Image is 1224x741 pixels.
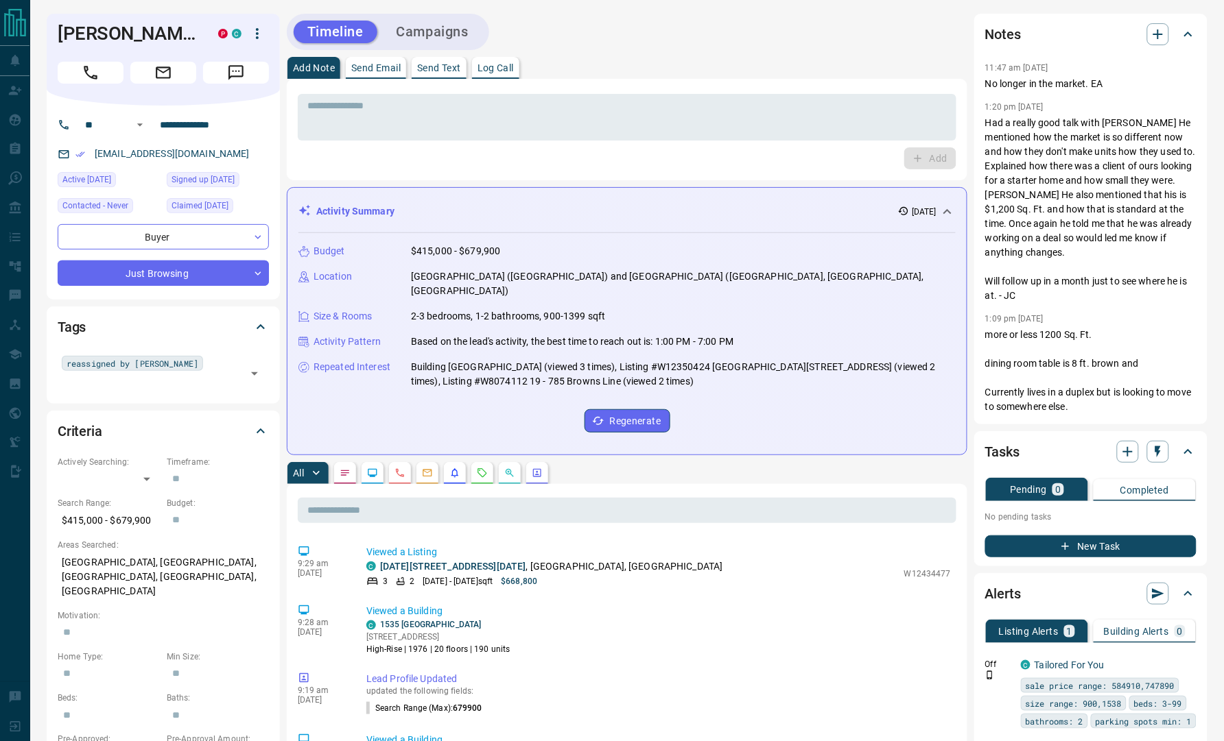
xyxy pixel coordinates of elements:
p: [DATE] - [DATE] sqft [423,575,493,587]
div: condos.ca [366,561,376,571]
p: Timeframe: [167,456,269,468]
p: Pending [1010,485,1047,494]
button: Campaigns [383,21,482,43]
svg: Push Notification Only [985,670,995,680]
p: [GEOGRAPHIC_DATA], [GEOGRAPHIC_DATA], [GEOGRAPHIC_DATA], [GEOGRAPHIC_DATA], [GEOGRAPHIC_DATA] [58,551,269,603]
p: No pending tasks [985,507,1197,527]
div: condos.ca [366,620,376,630]
div: property.ca [218,29,228,38]
span: beds: 3-99 [1134,696,1182,710]
p: [DATE] [298,627,346,637]
p: 2-3 bedrooms, 1-2 bathrooms, 900-1399 sqft [411,309,606,324]
button: Regenerate [585,409,670,433]
span: Claimed [DATE] [172,199,228,212]
p: Budget [314,244,345,258]
span: size range: 900,1538 [1026,696,1122,710]
p: Building [GEOGRAPHIC_DATA] (viewed 3 times), Listing #W12350424 [GEOGRAPHIC_DATA][STREET_ADDRESS]... [411,360,956,389]
h2: Alerts [985,583,1021,605]
span: Signed up [DATE] [172,173,235,186]
p: Search Range (Max) : [366,702,482,714]
p: [DATE] [298,568,346,578]
p: 9:29 am [298,559,346,568]
h1: [PERSON_NAME] [58,23,198,45]
p: 3 [383,575,388,587]
p: Building Alerts [1104,627,1169,636]
p: Budget: [167,497,269,509]
span: Call [58,62,123,84]
h2: Tags [58,316,86,338]
p: Lead Profile Updated [366,672,951,686]
p: 9:28 am [298,618,346,627]
button: Open [132,117,148,133]
svg: Email Verified [75,149,85,159]
p: Beds: [58,692,160,704]
p: 0 [1055,485,1061,494]
p: 9:19 am [298,685,346,695]
p: Home Type: [58,651,160,663]
button: Timeline [294,21,377,43]
span: sale price range: 584910,747890 [1026,679,1175,692]
svg: Agent Actions [532,467,543,478]
p: more or less 1200 Sq. Ft. dining room table is 8 ft. brown and Currently lives in a duplex but is... [985,328,1197,486]
svg: Calls [395,467,405,478]
a: [DATE][STREET_ADDRESS][DATE] [380,561,526,572]
svg: Opportunities [504,467,515,478]
p: 0 [1177,627,1183,636]
span: reassigned by [PERSON_NAME] [67,356,198,370]
p: Off [985,658,1013,670]
p: 11:47 am [DATE] [985,63,1048,73]
p: 1:20 pm [DATE] [985,102,1044,112]
span: Email [130,62,196,84]
p: Viewed a Listing [366,545,951,559]
div: Alerts [985,577,1197,610]
p: Min Size: [167,651,269,663]
p: [GEOGRAPHIC_DATA] ([GEOGRAPHIC_DATA]) and [GEOGRAPHIC_DATA] ([GEOGRAPHIC_DATA], [GEOGRAPHIC_DATA]... [411,269,956,298]
p: All [293,468,304,478]
div: Buyer [58,224,269,250]
p: Activity Summary [316,204,395,219]
p: Search Range: [58,497,160,509]
span: Active [DATE] [62,173,111,186]
p: Listing Alerts [999,627,1059,636]
svg: Notes [340,467,351,478]
p: 1 [1067,627,1072,636]
svg: Requests [477,467,488,478]
p: Send Text [417,63,461,73]
svg: Lead Browsing Activity [367,467,378,478]
p: $415,000 - $679,900 [58,509,160,532]
p: Motivation: [58,609,269,622]
div: Activity Summary[DATE] [298,199,956,224]
div: Just Browsing [58,260,269,286]
h2: Criteria [58,420,102,442]
button: Open [245,364,264,383]
p: Activity Pattern [314,335,381,349]
div: condos.ca [1021,660,1031,670]
span: Message [203,62,269,84]
p: W12434477 [904,568,951,580]
p: Add Note [293,63,335,73]
div: Notes [985,18,1197,51]
div: Tasks [985,435,1197,468]
p: No longer in the market. EA [985,77,1197,91]
p: Size & Rooms [314,309,373,324]
span: Contacted - Never [62,199,128,212]
div: Tags [58,311,269,343]
p: [DATE] [912,206,937,218]
span: bathrooms: 2 [1026,714,1083,728]
p: $668,800 [501,575,537,587]
svg: Listing Alerts [449,467,460,478]
p: , [GEOGRAPHIC_DATA], [GEOGRAPHIC_DATA] [380,559,723,574]
p: Based on the lead's activity, the best time to reach out is: 1:00 PM - 7:00 PM [411,335,733,349]
div: Thu Mar 06 2025 [167,198,269,217]
a: [EMAIL_ADDRESS][DOMAIN_NAME] [95,148,250,159]
p: Send Email [351,63,401,73]
p: 1:09 pm [DATE] [985,314,1044,324]
div: Criteria [58,415,269,448]
p: High-Rise | 1976 | 20 floors | 190 units [366,643,510,655]
p: Baths: [167,692,269,704]
p: Viewed a Building [366,604,951,618]
p: Log Call [478,63,514,73]
span: parking spots min: 1 [1096,714,1192,728]
a: Tailored For You [1035,659,1105,670]
p: Areas Searched: [58,539,269,551]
